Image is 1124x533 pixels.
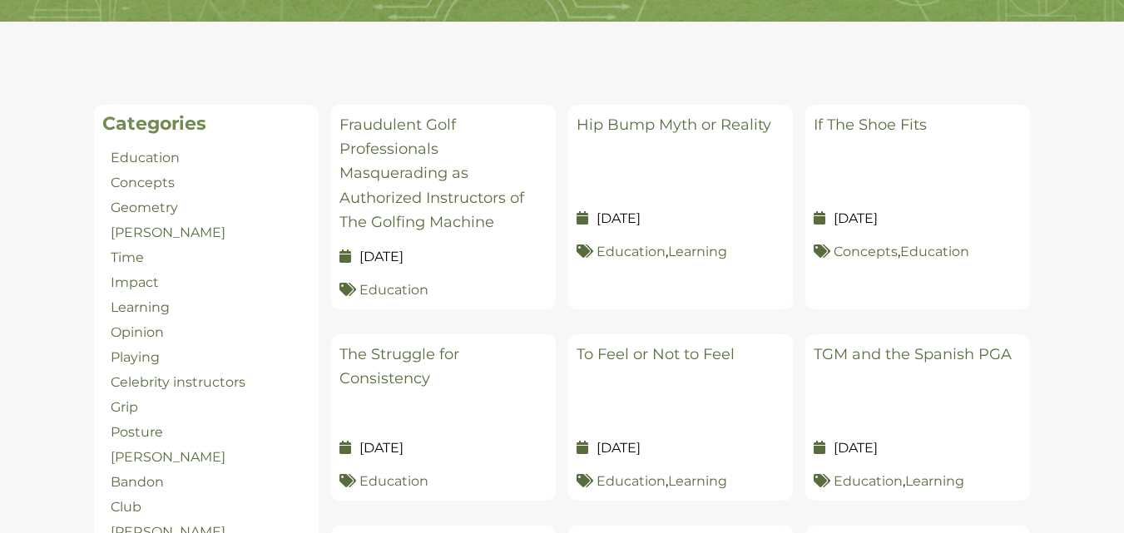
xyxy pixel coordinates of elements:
a: Learning [111,299,170,315]
a: Education [359,473,428,489]
p: [DATE] [339,247,547,267]
p: [DATE] [814,209,1022,229]
p: [DATE] [814,438,1022,458]
a: Education [900,244,969,259]
a: Opinion [111,324,164,340]
a: Learning [668,473,727,489]
a: Playing [111,349,160,365]
a: Fraudulent Golf Professionals Masquerading as Authorized Instructors of The Golfing Machine [339,116,524,231]
p: [DATE] [339,438,547,458]
a: Impact [111,274,159,290]
p: , [814,241,1022,263]
a: The Struggle for Consistency [339,345,459,387]
a: Education [359,282,428,298]
a: Time [111,249,144,265]
a: TGM and the Spanish PGA [814,345,1012,363]
h2: Categories [102,113,310,135]
a: Geometry [111,200,178,215]
a: If The Shoe Fits [814,116,927,134]
a: Hip Bump Myth or Reality [577,116,771,134]
p: , [577,241,785,263]
p: , [814,471,1022,492]
a: Concepts [834,244,898,259]
a: Learning [668,244,727,259]
a: [PERSON_NAME] [111,225,225,240]
p: [DATE] [577,438,785,458]
a: Education [597,473,666,489]
a: Education [597,244,666,259]
a: To Feel or Not to Feel [577,345,735,363]
a: Education [111,150,180,165]
a: Bandon [111,474,164,490]
a: Grip [111,399,138,415]
a: Education [834,473,903,489]
a: Club [111,499,141,515]
p: [DATE] [577,209,785,229]
a: Celebrity instructors [111,374,245,390]
a: [PERSON_NAME] [111,449,225,465]
a: Learning [905,473,964,489]
p: , [577,471,785,492]
a: Posture [111,424,163,440]
a: Concepts [111,175,175,190]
